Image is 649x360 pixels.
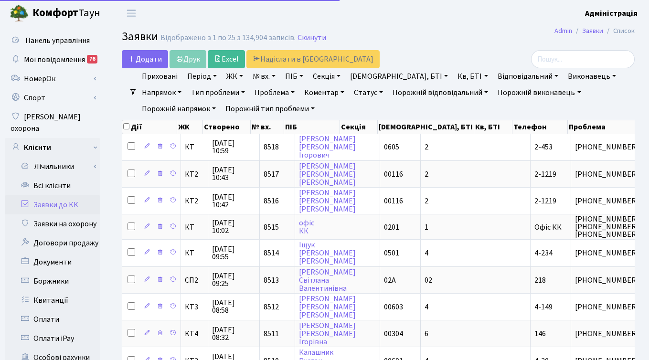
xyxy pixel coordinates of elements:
a: Порожній напрямок [138,101,220,117]
span: [PHONE_NUMBER] [575,143,639,151]
span: 2 [425,169,428,180]
span: [DATE] 10:42 [212,193,255,209]
a: [PERSON_NAME][PERSON_NAME]Ігорович [299,134,356,160]
a: ПІБ [281,68,307,85]
span: 8513 [264,275,279,286]
a: Оплати [5,310,100,329]
a: Проблема [251,85,298,101]
b: Адміністрація [585,8,638,19]
a: Спорт [5,88,100,107]
li: Список [603,26,635,36]
span: [PHONE_NUMBER] [575,276,639,284]
span: 1 [425,222,428,233]
span: Додати [128,54,162,64]
a: Боржники [5,272,100,291]
span: 0201 [384,222,399,233]
span: Мої повідомлення [24,54,85,65]
span: [PHONE_NUMBER] [575,330,639,338]
span: 4-234 [534,248,553,258]
th: Секція [340,120,378,134]
span: [PHONE_NUMBER] [575,170,639,178]
a: Іщук[PERSON_NAME][PERSON_NAME] [299,240,356,266]
span: 02А [384,275,396,286]
span: КТ [185,223,204,231]
a: Відповідальний [494,68,562,85]
span: [DATE] 08:32 [212,326,255,341]
th: Проблема [568,120,641,134]
a: [PERSON_NAME][PERSON_NAME][PERSON_NAME] [299,294,356,320]
a: [PERSON_NAME] охорона [5,107,100,138]
a: Порожній відповідальний [389,85,492,101]
span: Офіс КК [534,222,562,233]
span: 8511 [264,328,279,339]
th: ЖК [177,120,203,134]
a: [DEMOGRAPHIC_DATA], БТІ [346,68,452,85]
span: 6 [425,328,428,339]
span: 2-1219 [534,169,556,180]
a: [PERSON_NAME]СвітланаВалентинівна [299,267,356,294]
a: Порожній виконавець [494,85,585,101]
a: Квитанції [5,291,100,310]
a: Приховані [138,68,181,85]
input: Пошук... [531,50,635,68]
th: [DEMOGRAPHIC_DATA], БТІ [378,120,474,134]
a: Напрямок [138,85,185,101]
span: СП2 [185,276,204,284]
a: [PERSON_NAME][PERSON_NAME][PERSON_NAME] [299,161,356,188]
th: Дії [122,120,177,134]
span: [DATE] 10:59 [212,139,255,155]
a: Клієнти [5,138,100,157]
span: [PHONE_NUMBER] [575,303,639,311]
a: Лічильники [11,157,100,176]
th: Кв, БТІ [474,120,512,134]
th: ПІБ [284,120,340,134]
span: 4 [425,248,428,258]
span: [DATE] 10:43 [212,166,255,181]
img: logo.png [10,4,29,23]
span: 0501 [384,248,399,258]
a: Всі клієнти [5,176,100,195]
a: Тип проблеми [187,85,249,101]
a: [PERSON_NAME][PERSON_NAME]Ігорівна [299,320,356,347]
a: Виконавець [564,68,620,85]
span: Панель управління [25,35,90,46]
span: [PHONE_NUMBER] [575,249,639,257]
span: 02 [425,275,432,286]
a: Секція [309,68,344,85]
span: КТ2 [185,197,204,205]
span: Заявки [122,28,158,45]
div: 76 [87,55,97,64]
span: [DATE] 09:55 [212,245,255,261]
span: 00116 [384,169,403,180]
a: № вх. [249,68,279,85]
span: [DATE] 10:02 [212,219,255,234]
a: офісКК [299,218,314,236]
span: 146 [534,328,546,339]
a: Період [183,68,221,85]
span: 8517 [264,169,279,180]
span: 8512 [264,302,279,312]
a: Admin [554,26,572,36]
th: Створено [203,120,251,134]
a: Заявки [582,26,603,36]
a: Оплати iPay [5,329,100,348]
b: Комфорт [32,5,78,21]
span: 8514 [264,248,279,258]
th: Телефон [512,120,567,134]
a: Договори продажу [5,233,100,253]
span: 00304 [384,328,403,339]
a: Документи [5,253,100,272]
span: КТ [185,143,204,151]
span: 8516 [264,196,279,206]
span: 0605 [384,142,399,152]
span: [PHONE_NUMBER] [575,197,639,205]
div: Відображено з 1 по 25 з 134,904 записів. [160,33,296,42]
span: КТ4 [185,330,204,338]
a: Заявки на охорону [5,214,100,233]
span: 2-1219 [534,196,556,206]
span: КТ3 [185,303,204,311]
a: Панель управління [5,31,100,50]
button: Переключити навігацію [119,5,143,21]
span: [DATE] 09:25 [212,272,255,287]
span: 8515 [264,222,279,233]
